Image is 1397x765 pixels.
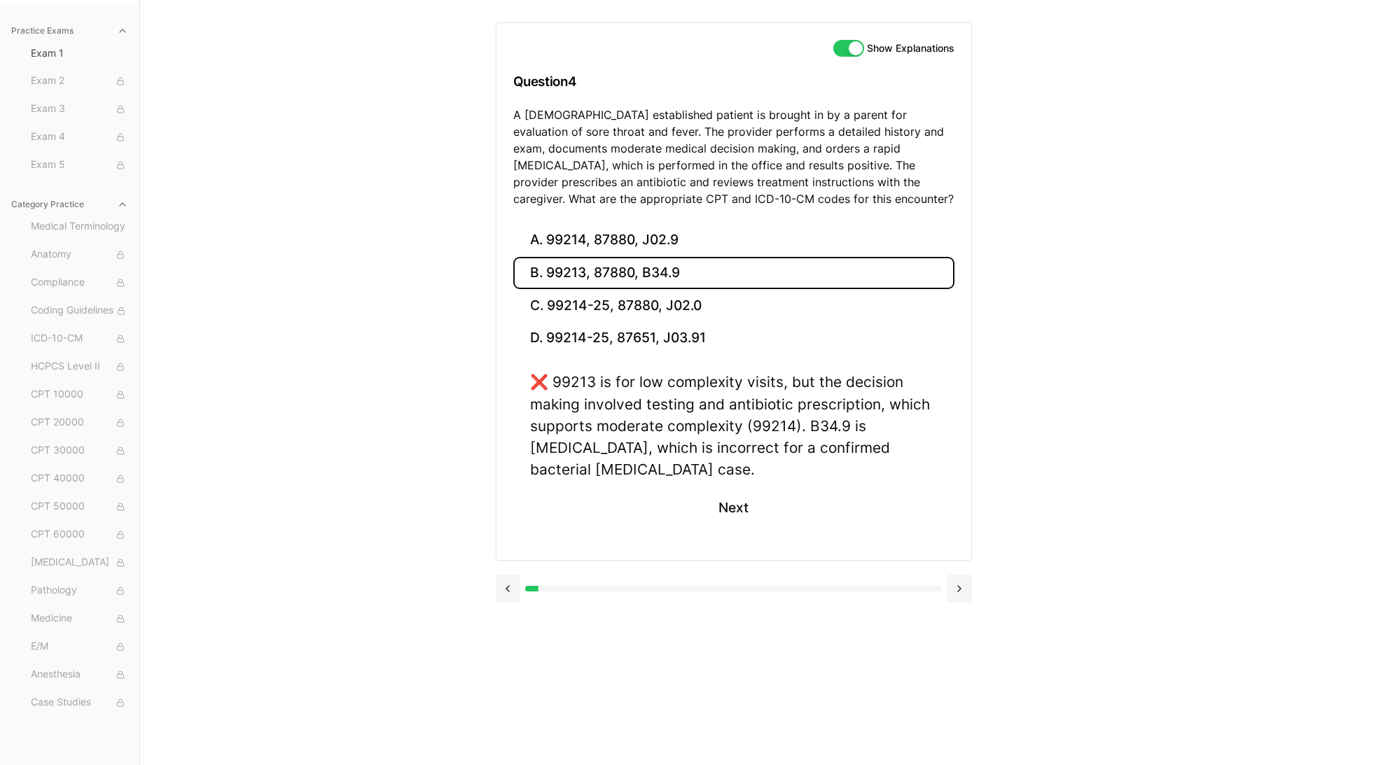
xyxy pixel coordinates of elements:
[513,257,954,290] button: B. 99213, 87880, B34.9
[25,440,134,462] button: CPT 30000
[31,667,128,682] span: Anesthesia
[31,359,128,374] span: HCPCS Level II
[31,527,128,542] span: CPT 60000
[31,611,128,626] span: Medicine
[31,387,128,402] span: CPT 10000
[31,555,128,570] span: [MEDICAL_DATA]
[25,328,134,350] button: ICD-10-CM
[31,583,128,598] span: Pathology
[31,695,128,710] span: Case Studies
[31,275,128,290] span: Compliance
[25,272,134,294] button: Compliance
[31,331,128,346] span: ICD-10-CM
[513,61,954,102] h3: Question 4
[25,300,134,322] button: Coding Guidelines
[31,157,128,173] span: Exam 5
[25,496,134,518] button: CPT 50000
[25,216,134,238] button: Medical Terminology
[31,46,128,60] span: Exam 1
[25,692,134,714] button: Case Studies
[25,98,134,120] button: Exam 3
[31,247,128,262] span: Anatomy
[25,154,134,176] button: Exam 5
[6,20,134,42] button: Practice Exams
[31,219,128,234] span: Medical Terminology
[31,101,128,117] span: Exam 3
[25,356,134,378] button: HCPCS Level II
[25,468,134,490] button: CPT 40000
[513,322,954,355] button: D. 99214-25, 87651, J03.91
[25,524,134,546] button: CPT 60000
[25,412,134,434] button: CPT 20000
[31,443,128,458] span: CPT 30000
[25,384,134,406] button: CPT 10000
[31,73,128,89] span: Exam 2
[25,70,134,92] button: Exam 2
[31,471,128,486] span: CPT 40000
[31,129,128,145] span: Exam 4
[25,244,134,266] button: Anatomy
[25,664,134,686] button: Anesthesia
[513,106,954,207] p: A [DEMOGRAPHIC_DATA] established patient is brought in by a parent for evaluation of sore throat ...
[25,608,134,630] button: Medicine
[31,303,128,318] span: Coding Guidelines
[25,126,134,148] button: Exam 4
[25,552,134,574] button: [MEDICAL_DATA]
[25,580,134,602] button: Pathology
[31,639,128,654] span: E/M
[530,371,938,480] div: ❌ 99213 is for low complexity visits, but the decision making involved testing and antibiotic pre...
[513,289,954,322] button: C. 99214-25, 87880, J02.0
[31,499,128,514] span: CPT 50000
[31,415,128,430] span: CPT 20000
[6,193,134,216] button: Category Practice
[702,489,765,526] button: Next
[867,43,954,53] label: Show Explanations
[25,42,134,64] button: Exam 1
[25,636,134,658] button: E/M
[513,224,954,257] button: A. 99214, 87880, J02.9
